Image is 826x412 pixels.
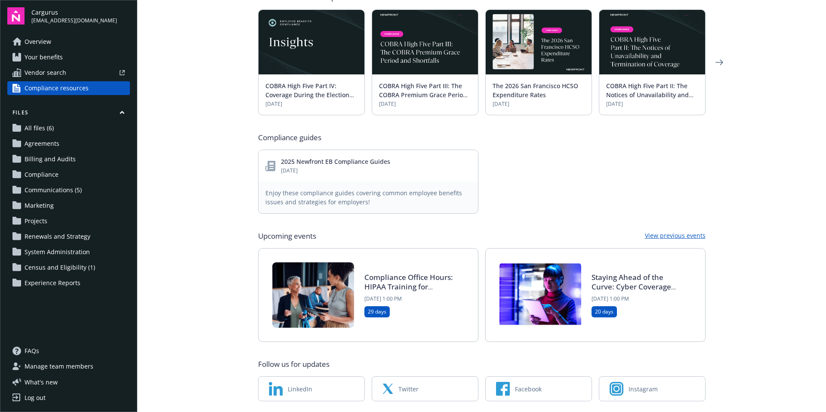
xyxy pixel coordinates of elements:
[258,359,330,369] span: Follow us for updates
[25,121,54,135] span: All files (6)
[25,35,51,49] span: Overview
[31,8,117,17] span: Cargurus
[7,109,130,120] button: Files
[25,245,90,259] span: System Administration
[25,276,80,290] span: Experience Reports
[7,66,130,80] a: Vendor search
[7,344,130,358] a: FAQs
[281,167,390,175] span: [DATE]
[25,137,59,151] span: Agreements
[7,245,130,259] a: System Administration
[25,360,93,373] span: Manage team members
[288,384,312,394] span: LinkedIn
[493,82,578,99] a: The 2026 San Francisco HCSO Expenditure Rates
[25,50,63,64] span: Your benefits
[25,199,54,212] span: Marketing
[629,384,658,394] span: Instagram
[7,35,130,49] a: Overview
[7,214,130,228] a: Projects
[599,10,705,74] img: BLOG-Card Image - Compliance - COBRA High Five Pt 2 - 08-21-25.jpg
[7,50,130,64] a: Your benefits
[645,231,706,241] a: View previous events
[31,17,117,25] span: [EMAIL_ADDRESS][DOMAIN_NAME]
[7,360,130,373] a: Manage team members
[368,308,386,316] span: 29 days
[7,81,130,95] a: Compliance resources
[372,376,478,401] a: Twitter
[258,132,321,143] span: Compliance guides
[7,199,130,212] a: Marketing
[364,272,453,301] a: Compliance Office Hours: HIPAA Training for Employers
[599,376,706,401] a: Instagram
[25,344,39,358] span: FAQs
[25,66,66,80] span: Vendor search
[7,121,130,135] a: All files (6)
[7,261,130,274] a: Census and Eligibility (1)
[515,384,542,394] span: Facebook
[485,376,592,401] a: Facebook
[258,231,316,241] span: Upcoming events
[592,295,681,303] span: [DATE] 1:00 PM
[7,276,130,290] a: Experience Reports
[712,55,726,69] a: Next
[606,82,689,108] a: COBRA High Five Part II: The Notices of Unavailability and Termination of Coverage
[272,262,354,328] img: Blog+Card Image - Compliance Ofc Hrs - HIPAA Training.jpg
[7,137,130,151] a: Agreements
[25,152,76,166] span: Billing and Audits
[372,10,478,74] img: BLOG-Card Image - Compliance - COBRA High Five Pt 3 - 09-03-25.jpg
[606,100,698,108] span: [DATE]
[25,261,95,274] span: Census and Eligibility (1)
[265,188,471,206] span: Enjoy these compliance guides covering common employee benefits issues and strategies for employers!
[499,262,581,328] img: Cyber Webinar Hero Image.png
[25,391,46,405] div: Log out
[281,157,390,166] a: 2025 Newfront EB Compliance Guides
[25,168,59,181] span: Compliance
[31,7,130,25] button: Cargurus[EMAIL_ADDRESS][DOMAIN_NAME]
[7,378,71,387] button: What's new
[493,100,585,108] span: [DATE]
[379,100,471,108] span: [DATE]
[592,272,671,301] a: Staying Ahead of the Curve: Cyber Coverage for [DATE] Threats
[25,214,47,228] span: Projects
[7,152,130,166] a: Billing and Audits
[25,81,89,95] span: Compliance resources
[7,230,130,243] a: Renewals and Strategy
[25,378,58,387] span: What ' s new
[364,295,454,303] span: [DATE] 1:00 PM
[398,384,419,394] span: Twitter
[25,230,90,243] span: Renewals and Strategy
[25,183,82,197] span: Communications (5)
[595,308,613,316] span: 20 days
[258,376,365,401] a: LinkedIn
[7,183,130,197] a: Communications (5)
[379,82,467,108] a: COBRA High Five Part III: The COBRA Premium Grace Period and Shortfalls
[486,10,592,74] img: BLOG+Card Image - Compliance - 2026 SF HCSO Expenditure Rates - 08-26-25.jpg
[259,10,364,74] img: Card Image - EB Compliance Insights.png
[7,7,25,25] img: navigator-logo.svg
[265,100,358,108] span: [DATE]
[265,82,349,108] a: COBRA High Five Part IV: Coverage During the Election and Premium Period
[7,168,130,181] a: Compliance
